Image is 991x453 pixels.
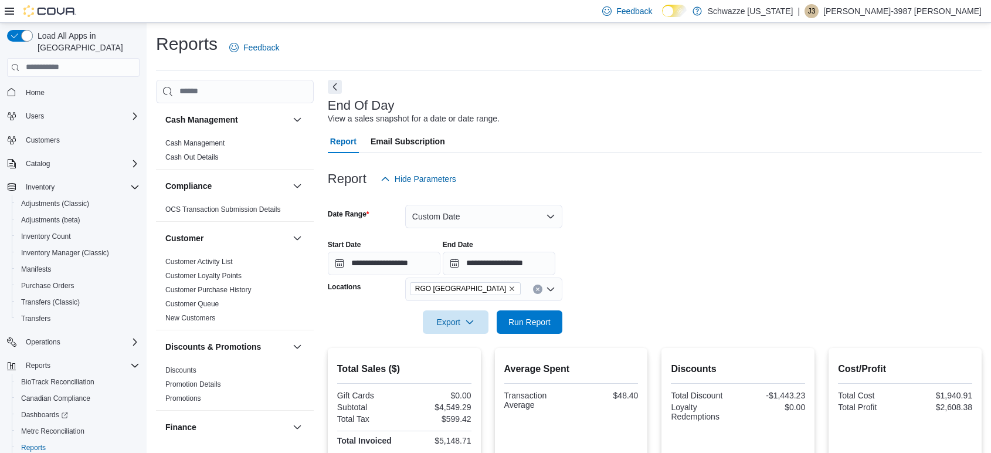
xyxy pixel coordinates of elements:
[21,314,50,323] span: Transfers
[26,182,55,192] span: Inventory
[165,421,196,433] h3: Finance
[156,32,218,56] h1: Reports
[16,312,140,326] span: Transfers
[21,394,90,403] span: Canadian Compliance
[823,4,982,18] p: [PERSON_NAME]-3987 [PERSON_NAME]
[21,427,84,436] span: Metrc Reconciliation
[16,197,140,211] span: Adjustments (Classic)
[443,240,473,249] label: End Date
[12,228,144,245] button: Inventory Count
[328,209,369,219] label: Date Range
[26,159,50,168] span: Catalog
[337,414,402,424] div: Total Tax
[16,246,140,260] span: Inventory Manager (Classic)
[33,30,140,53] span: Load All Apps in [GEOGRAPHIC_DATA]
[21,359,55,373] button: Reports
[165,205,281,214] a: OCS Transaction Submission Details
[708,4,793,18] p: Schwazze [US_STATE]
[12,407,144,423] a: Dashboards
[12,423,144,440] button: Metrc Reconciliation
[165,114,288,126] button: Cash Management
[165,257,233,266] span: Customer Activity List
[533,285,542,294] button: Clear input
[371,130,445,153] span: Email Subscription
[21,298,80,307] span: Transfers (Classic)
[21,359,140,373] span: Reports
[165,232,203,244] h3: Customer
[165,285,252,295] span: Customer Purchase History
[406,414,471,424] div: $599.42
[21,199,89,208] span: Adjustments (Classic)
[23,5,76,17] img: Cova
[328,282,361,292] label: Locations
[165,314,215,322] a: New Customers
[12,278,144,294] button: Purchase Orders
[26,361,50,370] span: Reports
[165,366,196,374] a: Discounts
[423,310,488,334] button: Export
[156,136,314,169] div: Cash Management
[26,337,60,347] span: Operations
[2,84,144,101] button: Home
[12,212,144,228] button: Adjustments (beta)
[16,197,94,211] a: Adjustments (Classic)
[328,240,361,249] label: Start Date
[165,380,221,389] span: Promotion Details
[21,157,55,171] button: Catalog
[2,179,144,195] button: Inventory
[290,340,304,354] button: Discounts & Promotions
[165,300,219,308] a: Customer Queue
[290,113,304,127] button: Cash Management
[225,36,284,59] a: Feedback
[16,295,140,309] span: Transfers (Classic)
[16,246,114,260] a: Inventory Manager (Classic)
[12,195,144,212] button: Adjustments (Classic)
[573,391,638,400] div: $48.40
[165,232,288,244] button: Customer
[406,391,471,400] div: $0.00
[165,153,219,162] span: Cash Out Details
[16,279,79,293] a: Purchase Orders
[21,157,140,171] span: Catalog
[12,310,144,327] button: Transfers
[21,443,46,452] span: Reports
[165,138,225,148] span: Cash Management
[165,313,215,323] span: New Customers
[337,436,392,445] strong: Total Invoiced
[497,310,562,334] button: Run Report
[12,261,144,278] button: Manifests
[12,294,144,310] button: Transfers (Classic)
[290,231,304,245] button: Customer
[21,86,49,100] a: Home
[2,357,144,374] button: Reports
[165,139,225,147] a: Cash Management
[21,133,140,147] span: Customers
[16,424,89,438] a: Metrc Reconciliation
[21,377,94,387] span: BioTrack Reconciliation
[671,391,735,400] div: Total Discount
[26,136,60,145] span: Customers
[21,180,140,194] span: Inventory
[156,202,314,221] div: Compliance
[328,80,342,94] button: Next
[21,109,49,123] button: Users
[406,403,471,412] div: $4,549.29
[838,391,902,400] div: Total Cost
[337,403,402,412] div: Subtotal
[16,408,73,422] a: Dashboards
[508,316,551,328] span: Run Report
[165,394,201,403] span: Promotions
[165,366,196,375] span: Discounts
[165,341,288,353] button: Discounts & Promotions
[504,362,639,376] h2: Average Spent
[16,213,85,227] a: Adjustments (beta)
[16,424,140,438] span: Metrc Reconciliation
[671,362,805,376] h2: Discounts
[405,205,562,228] button: Custom Date
[616,5,652,17] span: Feedback
[337,362,471,376] h2: Total Sales ($)
[12,390,144,407] button: Canadian Compliance
[156,363,314,410] div: Discounts & Promotions
[908,391,972,400] div: $1,940.91
[443,252,555,275] input: Press the down key to open a popover containing a calendar.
